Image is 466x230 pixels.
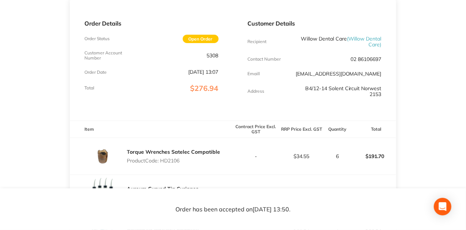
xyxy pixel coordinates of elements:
th: Contract Price Excl. GST [233,121,279,138]
img: ZXA3cmN2dQ [84,138,121,175]
p: Contact Number [248,57,281,62]
a: Torque Wrenches Satelec Compatible [127,149,220,155]
p: [DATE] 13:07 [189,69,219,75]
p: Order has been accepted on [DATE] 13:50 . [175,206,291,212]
span: Open Order [183,35,219,43]
th: Quantity [324,121,350,138]
p: $15.24 [351,184,396,202]
span: $276.94 [190,84,219,93]
p: Order Details [84,20,218,27]
p: $191.70 [351,147,396,165]
p: Total [84,85,94,91]
th: Total [351,121,396,138]
p: 5308 [207,53,219,58]
p: Product Code: HD2106 [127,158,220,164]
th: RRP Price Excl. GST [279,121,324,138]
p: B4/12-14 Solent Circuit Norwest 2153 [292,85,382,97]
th: Item [70,121,233,138]
p: Customer Details [248,20,382,27]
p: - [234,153,279,159]
a: [EMAIL_ADDRESS][DOMAIN_NAME] [296,70,382,77]
p: Recipient [248,39,267,44]
span: ( Willow Dental Care ) [347,35,382,48]
p: $34.55 [279,153,324,159]
p: 02 86106697 [351,56,382,62]
p: Order Date [84,70,107,75]
p: Willow Dental Care [292,36,382,47]
p: Order Status [84,36,110,41]
p: Customer Account Number [84,50,129,61]
p: Address [248,89,265,94]
p: 6 [325,153,350,159]
p: Emaill [248,71,260,76]
a: Aureum Curved Tip Syringes [127,185,198,192]
img: em82N2N1dw [84,175,121,211]
div: Open Intercom Messenger [434,198,451,215]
